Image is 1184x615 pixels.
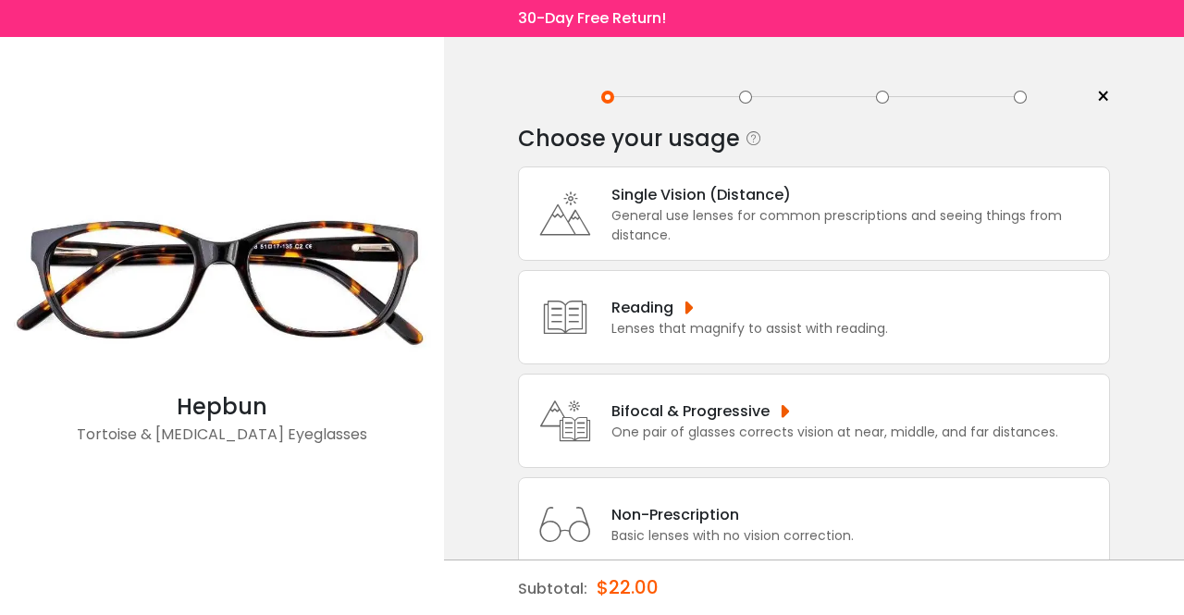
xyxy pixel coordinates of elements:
div: $22.00 [597,560,659,614]
div: General use lenses for common prescriptions and seeing things from distance. [611,206,1100,245]
div: Choose your usage [518,120,740,157]
div: Lenses that magnify to assist with reading. [611,319,888,338]
div: Basic lenses with no vision correction. [611,526,854,546]
div: Non-Prescription [611,503,854,526]
div: Reading [611,296,888,319]
div: Single Vision (Distance) [611,183,1100,206]
div: One pair of glasses corrects vision at near, middle, and far distances. [611,423,1058,442]
span: × [1096,83,1110,111]
div: Bifocal & Progressive [611,400,1058,423]
a: × [1082,83,1110,111]
div: Hepbun [9,390,435,424]
img: Tortoise Hepbun - Acetate Eyeglasses [9,178,435,390]
div: Tortoise & [MEDICAL_DATA] Eyeglasses [9,424,435,461]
